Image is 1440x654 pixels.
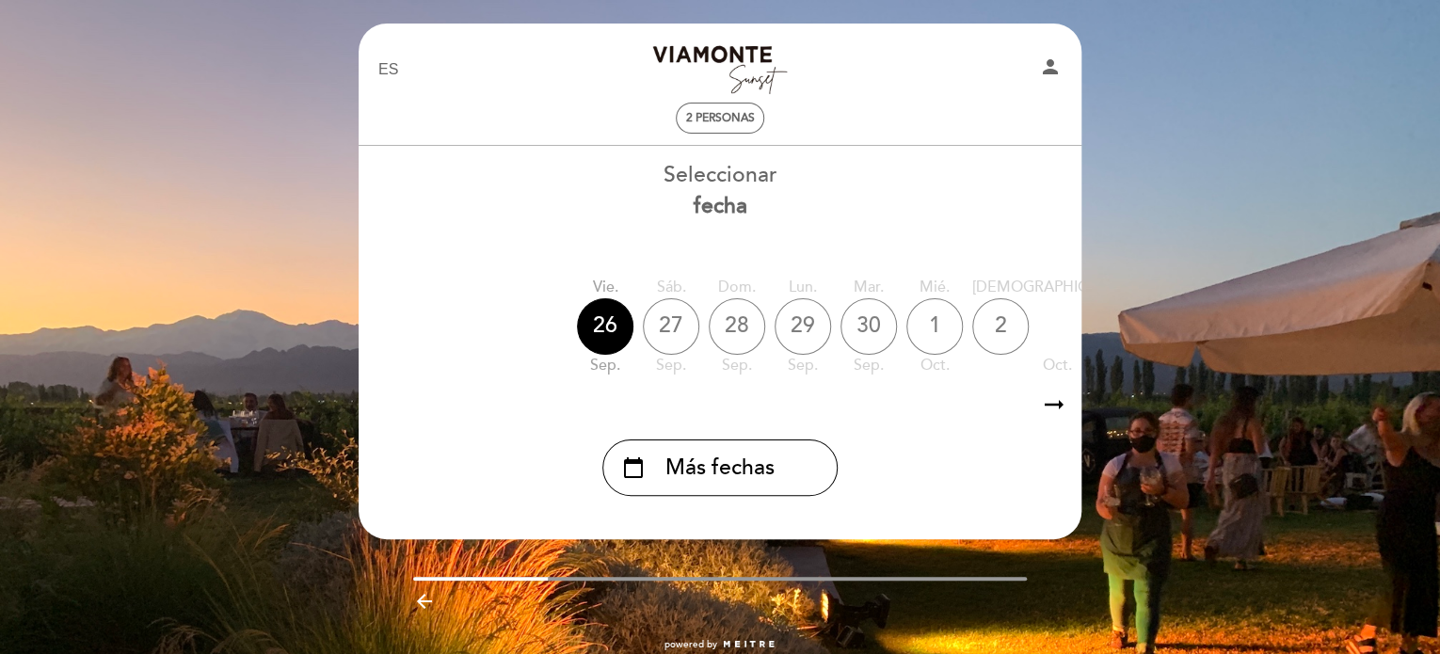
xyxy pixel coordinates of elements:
div: vie. [577,277,633,298]
img: MEITRE [722,640,776,649]
div: sep. [709,355,765,376]
div: dom. [709,277,765,298]
div: oct. [972,355,1142,376]
div: sep. [643,355,699,376]
div: oct. [906,355,963,376]
span: 2 personas [686,111,755,125]
div: 1 [906,298,963,355]
div: 26 [577,298,633,355]
div: 29 [775,298,831,355]
i: person [1039,56,1062,78]
i: calendar_today [622,452,645,484]
div: Seleccionar [358,160,1082,222]
div: lun. [775,277,831,298]
div: 2 [972,298,1029,355]
span: powered by [664,638,717,651]
div: sep. [577,355,633,376]
div: 27 [643,298,699,355]
div: sep. [840,355,897,376]
span: Más fechas [665,453,775,484]
div: sep. [775,355,831,376]
div: 30 [840,298,897,355]
div: 28 [709,298,765,355]
i: arrow_right_alt [1040,385,1068,425]
i: arrow_backward [413,590,436,613]
div: [DEMOGRAPHIC_DATA]. [972,277,1142,298]
b: fecha [694,193,747,219]
button: person [1039,56,1062,85]
div: mié. [906,277,963,298]
div: mar. [840,277,897,298]
a: powered by [664,638,776,651]
a: Bodega [PERSON_NAME] Sunset [602,44,838,96]
div: sáb. [643,277,699,298]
